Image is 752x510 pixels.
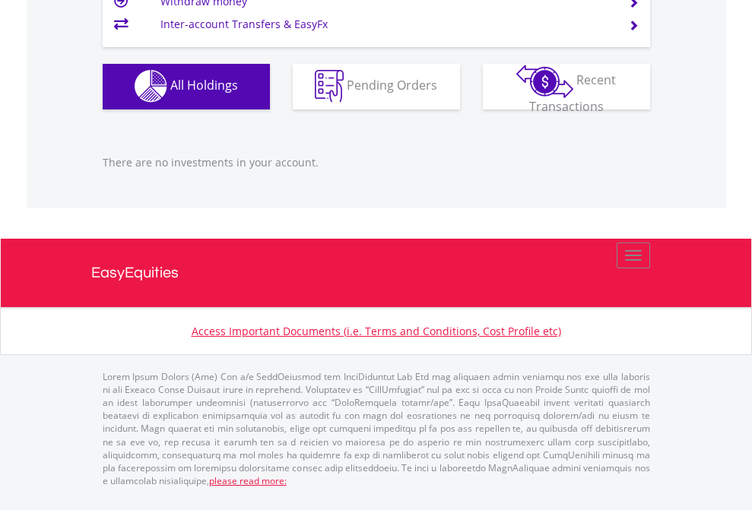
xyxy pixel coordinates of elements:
img: transactions-zar-wht.png [516,65,573,98]
p: Lorem Ipsum Dolors (Ame) Con a/e SeddOeiusmod tem InciDiduntut Lab Etd mag aliquaen admin veniamq... [103,370,650,487]
a: please read more: [209,474,287,487]
td: Inter-account Transfers & EasyFx [160,13,610,36]
span: Pending Orders [347,77,437,93]
a: Access Important Documents (i.e. Terms and Conditions, Cost Profile etc) [192,324,561,338]
span: All Holdings [170,77,238,93]
span: Recent Transactions [529,71,617,115]
img: pending_instructions-wht.png [315,70,344,103]
p: There are no investments in your account. [103,155,650,170]
button: All Holdings [103,64,270,109]
img: holdings-wht.png [135,70,167,103]
button: Pending Orders [293,64,460,109]
a: EasyEquities [91,239,662,307]
button: Recent Transactions [483,64,650,109]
